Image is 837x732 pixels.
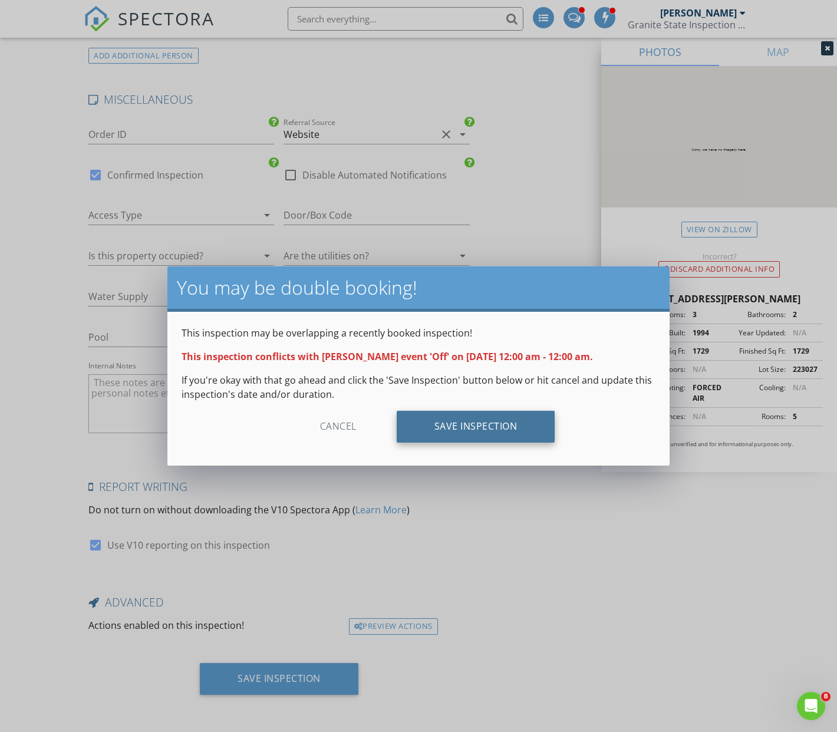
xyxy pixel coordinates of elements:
[182,350,593,363] strong: This inspection conflicts with [PERSON_NAME] event 'Off' on [DATE] 12:00 am - 12:00 am.
[182,326,655,340] p: This inspection may be overlapping a recently booked inspection!
[797,692,825,720] iframe: Intercom live chat
[182,373,655,401] p: If you're okay with that go ahead and click the 'Save Inspection' button below or hit cancel and ...
[821,692,831,701] span: 8
[282,411,394,443] div: Cancel
[397,411,555,443] div: Save Inspection
[177,276,660,299] h2: You may be double booking!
